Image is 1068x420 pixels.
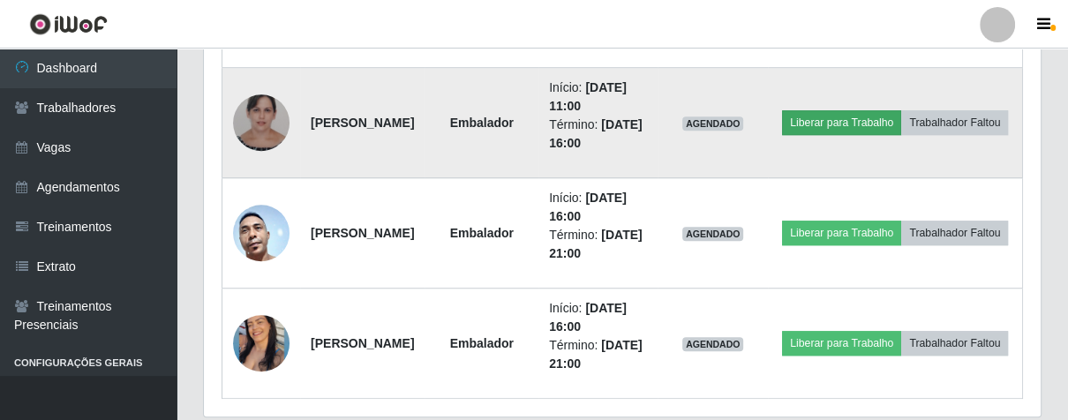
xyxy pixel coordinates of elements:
[233,87,290,158] img: 1671851536874.jpeg
[450,116,514,130] strong: Embalador
[549,80,627,113] time: [DATE] 11:00
[233,173,290,292] img: 1744826820046.jpeg
[29,13,108,35] img: CoreUI Logo
[682,227,744,241] span: AGENDADO
[682,337,744,351] span: AGENDADO
[901,221,1008,245] button: Trabalhador Faltou
[901,110,1008,135] button: Trabalhador Faltou
[549,226,647,263] li: Término:
[549,189,647,226] li: Início:
[311,226,414,240] strong: [PERSON_NAME]
[311,336,414,350] strong: [PERSON_NAME]
[549,191,627,223] time: [DATE] 16:00
[549,299,647,336] li: Início:
[782,110,901,135] button: Liberar para Trabalho
[682,116,744,131] span: AGENDADO
[233,308,290,379] img: 1754502098226.jpeg
[549,336,647,373] li: Término:
[549,301,627,334] time: [DATE] 16:00
[901,331,1008,356] button: Trabalhador Faltou
[450,336,514,350] strong: Embalador
[311,116,414,130] strong: [PERSON_NAME]
[549,116,647,153] li: Término:
[549,79,647,116] li: Início:
[450,226,514,240] strong: Embalador
[782,221,901,245] button: Liberar para Trabalho
[782,331,901,356] button: Liberar para Trabalho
